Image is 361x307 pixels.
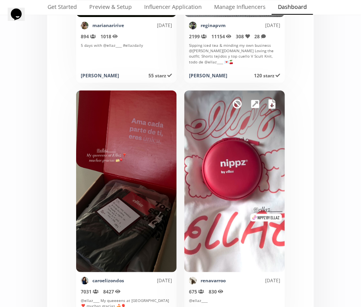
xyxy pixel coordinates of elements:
[226,22,280,29] div: [DATE]
[81,72,119,79] div: [PERSON_NAME]
[8,8,32,31] iframe: chat widget
[81,288,99,295] span: 7031
[189,43,280,68] div: Sipping iced tea & minding my own business @[PERSON_NAME][DOMAIN_NAME] Loving the outfit; Shorts ...
[103,288,121,295] span: 8427
[201,22,226,29] a: reginapvm
[255,33,266,40] span: 28
[92,22,124,29] a: marianaririve
[100,33,118,40] span: 1018
[81,22,89,29] img: 523339775_18514071424017020_6045747530175951846_n.jpg
[189,277,197,285] img: 467576271_929471845781251_4395515280911514968_n.jpg
[189,72,227,79] div: [PERSON_NAME]
[211,33,232,40] span: 11154
[124,277,172,284] div: [DATE]
[81,43,172,68] div: 5 days with @ellaz____ #ellazdaily
[209,288,223,295] span: 830
[81,277,89,285] img: 501007956_18506571133006205_651553423564091940_n.jpg
[124,22,172,29] div: [DATE]
[201,277,226,284] a: renavarroo
[236,33,250,40] span: 308
[148,72,172,79] span: 55 starz
[254,72,280,79] span: 120 starz
[189,33,207,40] span: 2199
[81,33,96,40] span: 894
[189,288,204,295] span: 675
[189,22,197,29] img: 532532446_18516063721046510_9217219948844883254_n.jpg
[226,277,280,284] div: [DATE]
[92,277,124,284] a: caroelizondos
